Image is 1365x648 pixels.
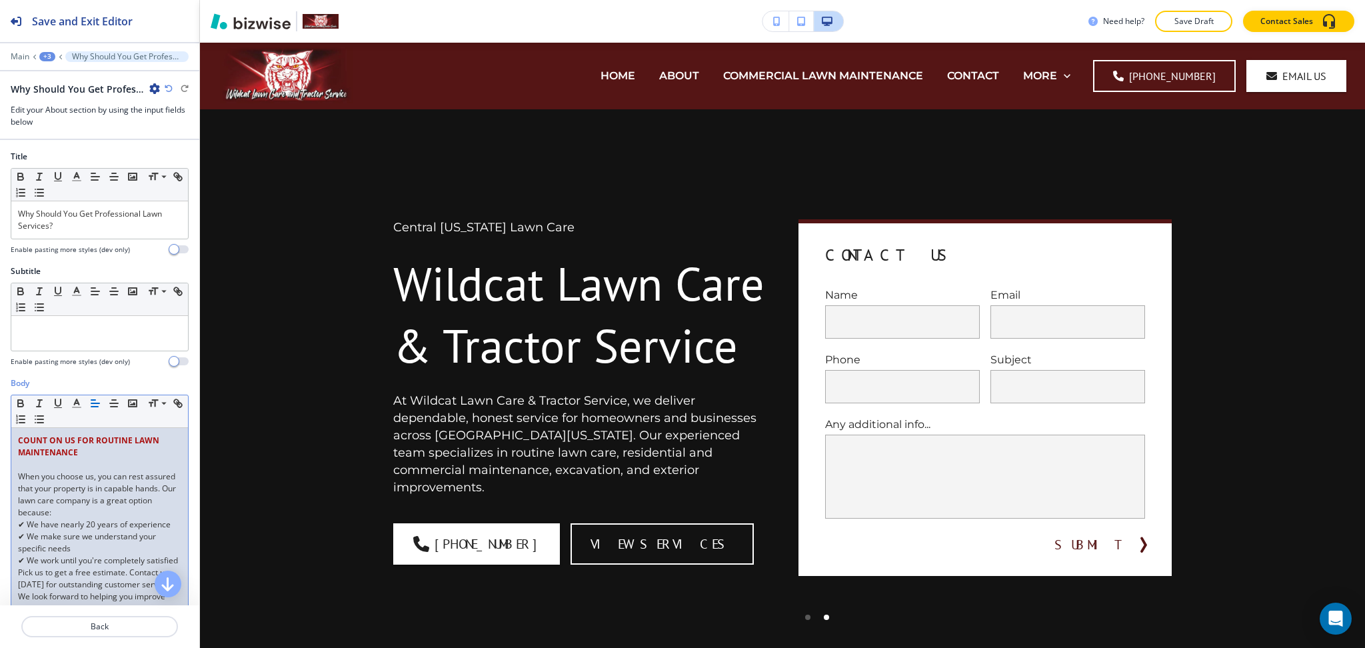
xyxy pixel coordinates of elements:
button: +3 [39,52,55,61]
p: COMMERCIAL LAWN MAINTENANCE [723,68,923,83]
h4: Enable pasting more styles (dev only) [11,245,130,255]
p: Pick us to get a free estimate. Contact us [DATE] for outstanding customer service. We look forwa... [18,567,181,615]
h2: Save and Exit Editor [32,13,133,29]
p: At Wildcat Lawn Care & Tractor Service, we deliver dependable, honest service for homeowners and ... [393,393,766,496]
button: Save Draft [1155,11,1232,32]
h3: Edit your About section by using the input fields below [11,104,189,128]
p: MORE [1023,68,1057,83]
div: Open Intercom Messenger [1320,603,1352,635]
h4: Contact Us [825,245,948,266]
p: CONTACT [947,68,999,83]
p: HOME [601,68,635,83]
a: [PHONE_NUMBER] [393,523,560,565]
p: When you choose us, you can rest assured that your property is in capable hands. Our lawn care co... [18,471,181,519]
h1: Wildcat Lawn Care & Tractor Service [393,253,766,377]
button: SUBMIT [1054,535,1132,555]
button: View Services [571,523,754,565]
p: Why Should You Get Professional Lawn Services? [72,52,182,61]
strong: COUNT ON US FOR ROUTINE LAWN MAINTENANCE [18,435,161,458]
h2: Body [11,377,29,389]
button: Contact Sales [1243,11,1354,32]
p: ✔ We work until you're completely satisfied [18,555,181,567]
h3: Need help? [1103,15,1144,27]
p: ✔ We make sure we understand your specific needs [18,531,181,555]
button: Why Should You Get Professional Lawn Services? [65,51,189,62]
button: Back [21,616,178,637]
a: [PHONE_NUMBER] [1093,60,1236,92]
a: Email Us [1246,60,1346,92]
p: Why Should You Get Professional Lawn Services? [18,208,181,232]
h2: Subtitle [11,265,41,277]
p: Any additional info... [825,417,1145,432]
p: Contact Sales [1260,15,1313,27]
img: Bizwise Logo [211,13,291,29]
p: Phone [825,352,980,367]
p: Email [990,287,1145,303]
button: Main [11,52,29,61]
p: Name [825,287,980,303]
p: ✔ We have nearly 20 years of experience [18,519,181,531]
p: Central [US_STATE] Lawn Care [393,219,766,237]
img: Your Logo [303,14,339,29]
p: Subject [990,352,1145,367]
img: Wildcat Lawn Care And Tractor Service LLC [220,47,353,103]
h4: Enable pasting more styles (dev only) [11,357,130,367]
h2: Title [11,151,27,163]
p: ABOUT [659,68,699,83]
p: Back [23,621,177,633]
h2: Why Should You Get Professional Lawn Services? [11,82,144,96]
p: Save Draft [1172,15,1215,27]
